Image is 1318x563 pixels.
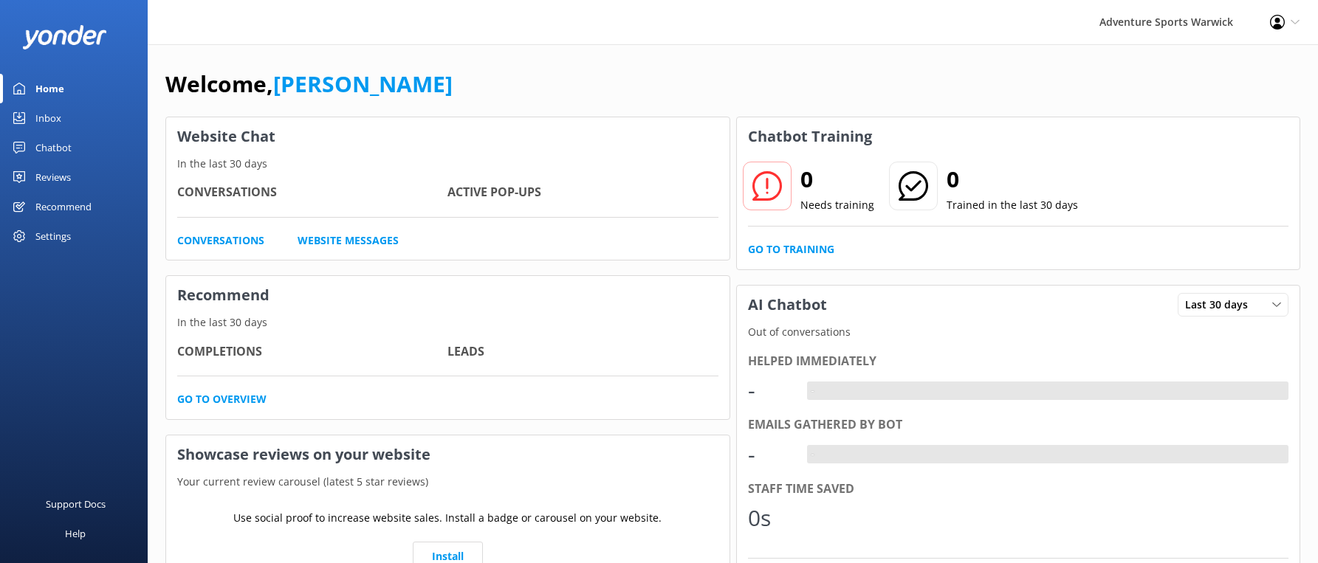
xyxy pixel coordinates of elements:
[748,500,792,536] div: 0s
[748,373,792,408] div: -
[177,183,447,202] h4: Conversations
[273,69,453,99] a: [PERSON_NAME]
[166,435,730,474] h3: Showcase reviews on your website
[65,519,86,548] div: Help
[35,221,71,251] div: Settings
[233,510,662,526] p: Use social proof to increase website sales. Install a badge or carousel on your website.
[947,162,1078,197] h2: 0
[166,314,730,331] p: In the last 30 days
[177,391,267,407] a: Go to overview
[748,241,834,258] a: Go to Training
[35,162,71,192] div: Reviews
[166,117,730,156] h3: Website Chat
[1185,297,1257,313] span: Last 30 days
[947,197,1078,213] p: Trained in the last 30 days
[166,276,730,314] h3: Recommend
[177,232,264,249] a: Conversations
[35,74,64,103] div: Home
[737,324,1300,340] p: Out of conversations
[737,286,838,324] h3: AI Chatbot
[807,381,818,401] div: -
[298,232,399,249] a: Website Messages
[166,156,730,172] p: In the last 30 days
[35,133,72,162] div: Chatbot
[447,183,718,202] h4: Active Pop-ups
[22,25,107,49] img: yonder-white-logo.png
[35,192,92,221] div: Recommend
[748,352,1289,371] div: Helped immediately
[748,437,792,472] div: -
[165,66,453,102] h1: Welcome,
[748,480,1289,499] div: Staff time saved
[166,474,730,490] p: Your current review carousel (latest 5 star reviews)
[807,445,818,464] div: -
[737,117,883,156] h3: Chatbot Training
[800,197,874,213] p: Needs training
[800,162,874,197] h2: 0
[748,415,1289,435] div: Emails gathered by bot
[177,342,447,362] h4: Completions
[46,489,106,519] div: Support Docs
[447,342,718,362] h4: Leads
[35,103,61,133] div: Inbox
